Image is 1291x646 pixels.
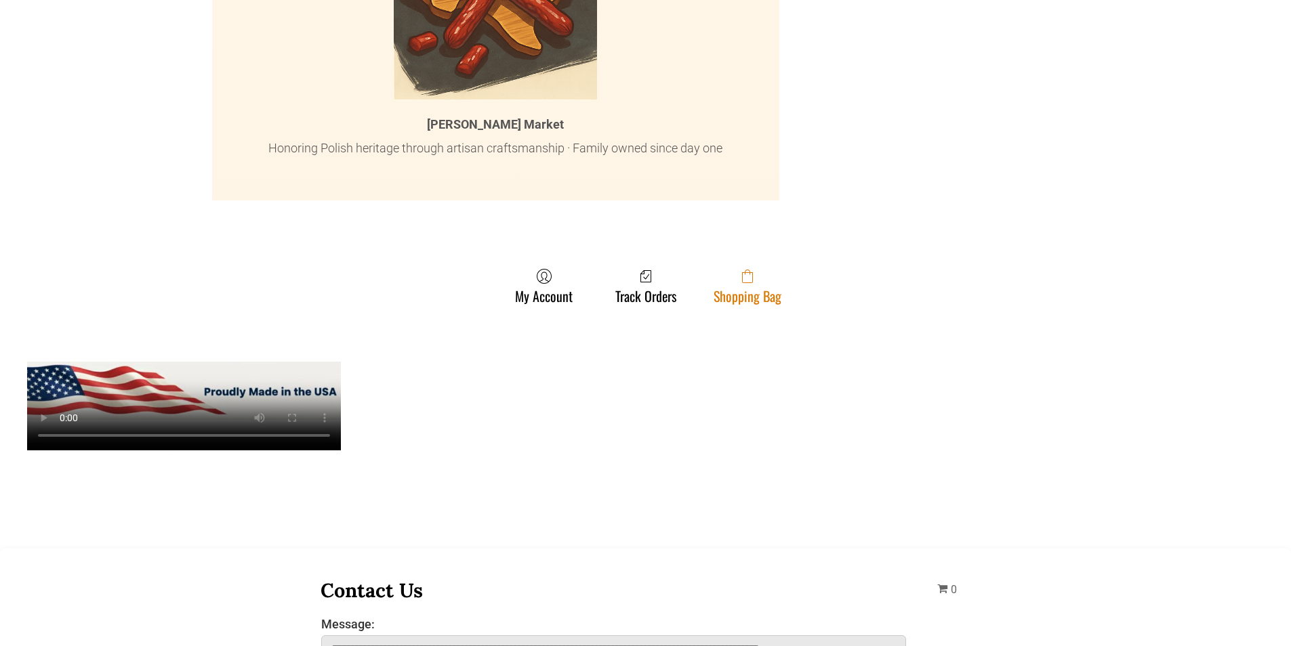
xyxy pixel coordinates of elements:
p: [PERSON_NAME] Market [234,115,758,133]
span: 0 [951,583,957,596]
a: Shopping Bag [707,268,788,304]
p: Honoring Polish heritage through artisan craftsmanship · Family owned since day one [234,139,758,157]
a: Track Orders [609,268,683,304]
a: My Account [508,268,579,304]
h3: Contact Us [321,578,907,603]
label: Message: [321,617,907,631]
